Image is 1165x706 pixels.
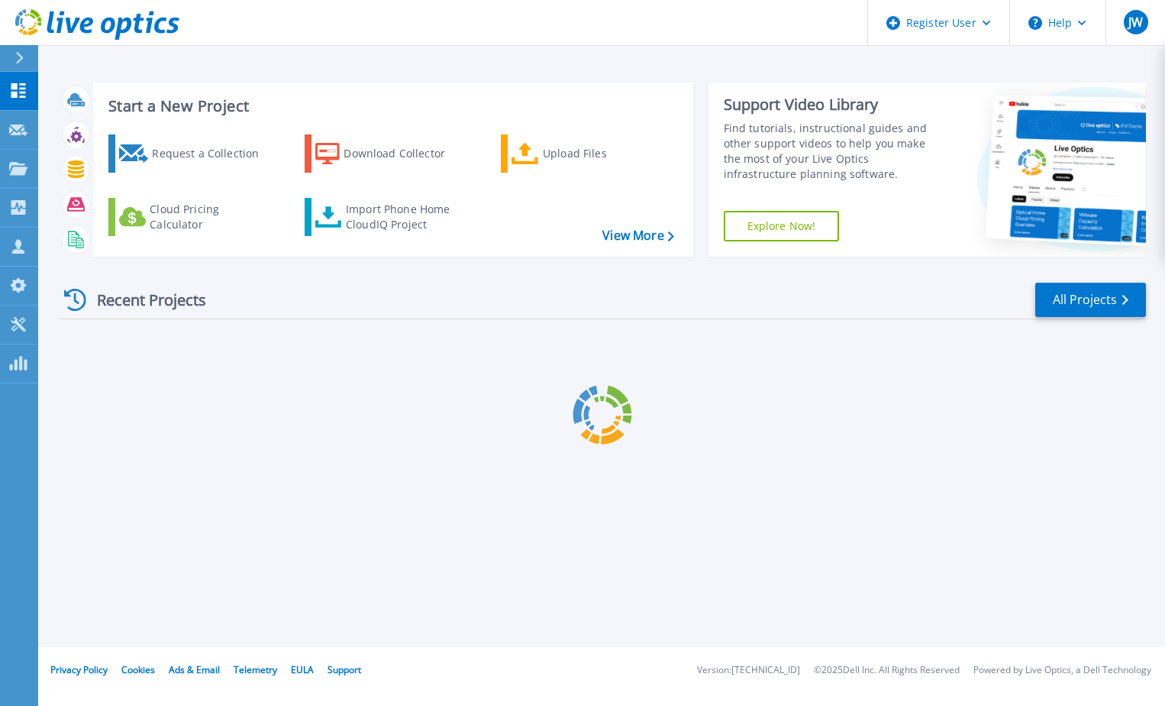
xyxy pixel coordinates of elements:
li: Version: [TECHNICAL_ID] [697,666,800,675]
a: Support [328,663,361,676]
li: © 2025 Dell Inc. All Rights Reserved [814,666,960,675]
div: Request a Collection [152,138,274,169]
a: Upload Files [501,134,671,173]
div: Import Phone Home CloudIQ Project [346,202,465,232]
a: All Projects [1035,283,1146,317]
div: Support Video Library [724,95,944,115]
div: Download Collector [344,138,466,169]
div: Find tutorials, instructional guides and other support videos to help you make the most of your L... [724,121,944,182]
a: Request a Collection [108,134,279,173]
div: Upload Files [543,138,665,169]
span: JW [1128,16,1143,28]
div: Cloud Pricing Calculator [150,202,272,232]
a: Explore Now! [724,211,840,241]
a: Cloud Pricing Calculator [108,198,279,236]
a: Telemetry [234,663,277,676]
a: Ads & Email [169,663,220,676]
li: Powered by Live Optics, a Dell Technology [973,666,1151,675]
h3: Start a New Project [108,98,673,115]
a: EULA [291,663,314,676]
a: Cookies [121,663,155,676]
a: Privacy Policy [50,663,108,676]
a: View More [602,228,673,243]
a: Download Collector [305,134,475,173]
div: Recent Projects [59,281,227,319]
